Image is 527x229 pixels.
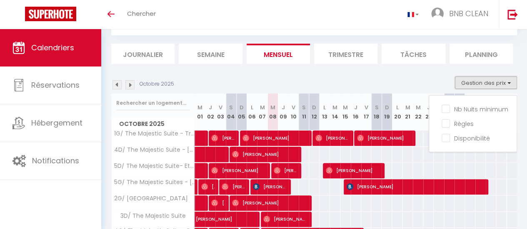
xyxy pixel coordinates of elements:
[278,94,288,131] th: 09
[201,179,215,195] span: [PERSON_NAME]
[449,8,488,19] span: BNB CLEAN
[455,76,517,89] button: Gestion des prix
[375,103,378,111] abbr: S
[31,118,82,128] span: Hébergement
[302,103,306,111] abbr: S
[251,103,253,111] abbr: L
[226,94,236,131] th: 04
[496,94,507,131] th: 30
[140,80,174,88] p: Octobre 2025
[196,207,311,223] span: [PERSON_NAME]
[357,130,410,146] span: [PERSON_NAME]
[240,103,244,111] abbr: D
[281,103,285,111] abbr: J
[354,103,357,111] abbr: J
[25,7,76,21] img: Super Booking
[309,94,320,131] th: 12
[416,103,421,111] abbr: M
[396,103,399,111] abbr: L
[113,179,196,185] span: 5G/ The Majestic Suites - [GEOGRAPHIC_DATA]
[427,103,430,111] abbr: J
[486,94,496,131] th: 29
[113,212,188,221] span: 3D/ The Majestic Suite
[222,179,245,195] span: [PERSON_NAME]
[455,94,465,131] th: 26
[351,94,361,131] th: 16
[444,94,455,131] th: 25
[247,94,257,131] th: 06
[292,103,295,111] abbr: V
[507,9,518,20] img: logout
[270,103,275,111] abbr: M
[371,94,382,131] th: 18
[299,94,309,131] th: 11
[232,146,295,162] span: [PERSON_NAME]
[347,179,480,195] span: [PERSON_NAME]
[113,131,196,137] span: 1G/ The Majestic Suite - Trocadéro
[405,103,410,111] abbr: M
[402,94,413,131] th: 21
[211,130,235,146] span: [PERSON_NAME]
[431,7,444,20] img: ...
[32,155,79,166] span: Notifications
[260,103,265,111] abbr: M
[274,163,297,178] span: [PERSON_NAME]
[361,94,372,131] th: 17
[116,96,190,111] input: Rechercher un logement...
[211,163,265,178] span: [PERSON_NAME]
[257,94,267,131] th: 07
[209,103,212,111] abbr: J
[253,179,286,195] span: [PERSON_NAME]
[211,195,225,211] span: [PERSON_NAME]
[219,103,222,111] abbr: V
[242,130,306,146] span: [PERSON_NAME]
[364,103,368,111] abbr: V
[323,103,326,111] abbr: L
[330,94,340,131] th: 14
[343,103,348,111] abbr: M
[236,94,247,131] th: 05
[31,42,74,53] span: Calendriers
[332,103,337,111] abbr: M
[31,80,80,90] span: Réservations
[385,103,389,111] abbr: D
[247,44,310,64] li: Mensuel
[382,94,392,131] th: 19
[112,118,195,130] span: Octobre 2025
[263,211,307,227] span: [PERSON_NAME]
[423,94,434,131] th: 23
[113,163,196,169] span: 5D/ The Majestic Suite- Étoile
[192,212,202,227] a: [PERSON_NAME]
[197,103,202,111] abbr: M
[215,94,226,131] th: 03
[288,94,299,131] th: 10
[382,44,445,64] li: Tâches
[392,94,402,131] th: 20
[413,94,423,131] th: 22
[507,94,517,131] th: 31
[450,44,513,64] li: Planning
[434,94,444,131] th: 24
[113,147,196,153] span: 4D/ The Majestic Suite - [PERSON_NAME]
[475,94,486,131] th: 28
[340,94,351,131] th: 15
[314,44,377,64] li: Trimestre
[205,94,215,131] th: 02
[465,94,475,131] th: 27
[312,103,316,111] abbr: D
[232,195,305,211] span: [PERSON_NAME]
[111,44,175,64] li: Journalier
[127,9,156,18] span: Chercher
[315,130,349,146] span: [PERSON_NAME]
[229,103,233,111] abbr: S
[267,94,278,131] th: 08
[179,44,242,64] li: Semaine
[320,94,330,131] th: 13
[326,163,379,178] span: [PERSON_NAME]
[113,195,188,202] span: 2G/ [GEOGRAPHIC_DATA]
[195,94,205,131] th: 01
